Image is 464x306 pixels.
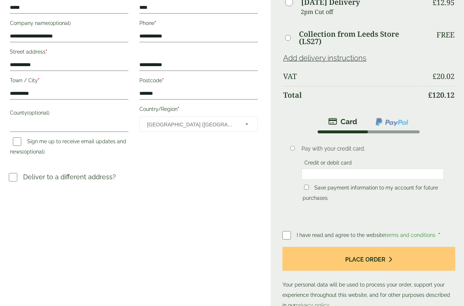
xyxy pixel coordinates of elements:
[283,54,366,62] a: Add delivery instructions
[22,149,45,155] span: (optional)
[10,108,128,120] label: County
[299,30,423,45] label: Collection from Leeds Store (LS27)
[282,247,455,271] button: Place order
[10,138,126,157] label: Sign me up to receive email updates and news
[23,172,116,182] p: Deliver to a different address?
[283,86,423,104] th: Total
[428,90,432,100] span: £
[302,145,444,153] p: Pay with your credit card.
[304,171,442,177] iframe: Secure card payment input frame
[428,90,454,100] bdi: 120.12
[385,232,435,238] a: terms and conditions
[303,185,438,203] label: Save payment information to my account for future purchases.
[438,232,440,238] abbr: required
[375,117,409,127] img: ppcp-gateway.png
[139,104,258,116] label: Country/Region
[154,20,156,26] abbr: required
[432,71,454,81] bdi: 20.02
[432,71,436,81] span: £
[139,116,258,132] span: Country/Region
[283,68,423,85] th: VAT
[139,75,258,88] label: Postcode
[139,18,258,30] label: Phone
[27,110,50,116] span: (optional)
[302,160,355,168] label: Credit or debit card
[436,30,454,39] p: Free
[13,137,21,146] input: Sign me up to receive email updates and news(optional)
[301,6,423,17] p: 2pm Cut off
[297,232,437,238] span: I have read and agree to the website
[10,75,128,88] label: Town / City
[162,78,164,83] abbr: required
[328,117,357,126] img: stripe.png
[10,47,128,59] label: Street address
[48,20,71,26] span: (optional)
[45,49,47,55] abbr: required
[147,117,235,132] span: United Kingdom (UK)
[178,106,179,112] abbr: required
[10,18,128,30] label: Company name
[38,78,40,83] abbr: required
